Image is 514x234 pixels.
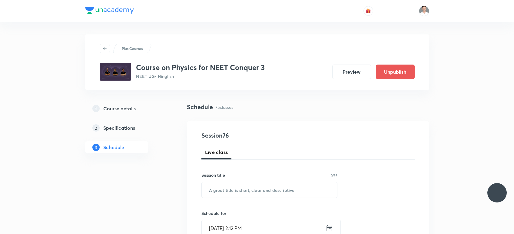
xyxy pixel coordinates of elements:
[363,6,373,16] button: avatar
[187,102,213,112] h4: Schedule
[85,102,167,115] a: 1Course details
[92,105,100,112] p: 1
[215,104,233,110] p: 75 classes
[205,149,228,156] span: Live class
[201,210,338,216] h6: Schedule for
[202,182,337,198] input: A great title is short, clear and descriptive
[103,144,124,151] h5: Schedule
[201,172,225,178] h6: Session title
[331,174,337,177] p: 0/99
[366,8,371,14] img: avatar
[136,63,265,72] h3: Course on Physics for NEET Conquer 3
[85,122,167,134] a: 2Specifications
[201,131,312,140] h4: Session 76
[103,124,135,132] h5: Specifications
[493,189,501,196] img: ttu
[92,124,100,132] p: 2
[103,105,136,112] h5: Course details
[85,7,134,15] a: Company Logo
[419,6,429,16] img: Mant Lal
[332,65,371,79] button: Preview
[100,63,131,81] img: e05027a67ebf4ca6a63fb88737f1f277.jpg
[122,46,143,51] p: Plus Courses
[92,144,100,151] p: 3
[136,73,265,79] p: NEET UG • Hinglish
[85,7,134,14] img: Company Logo
[376,65,415,79] button: Unpublish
